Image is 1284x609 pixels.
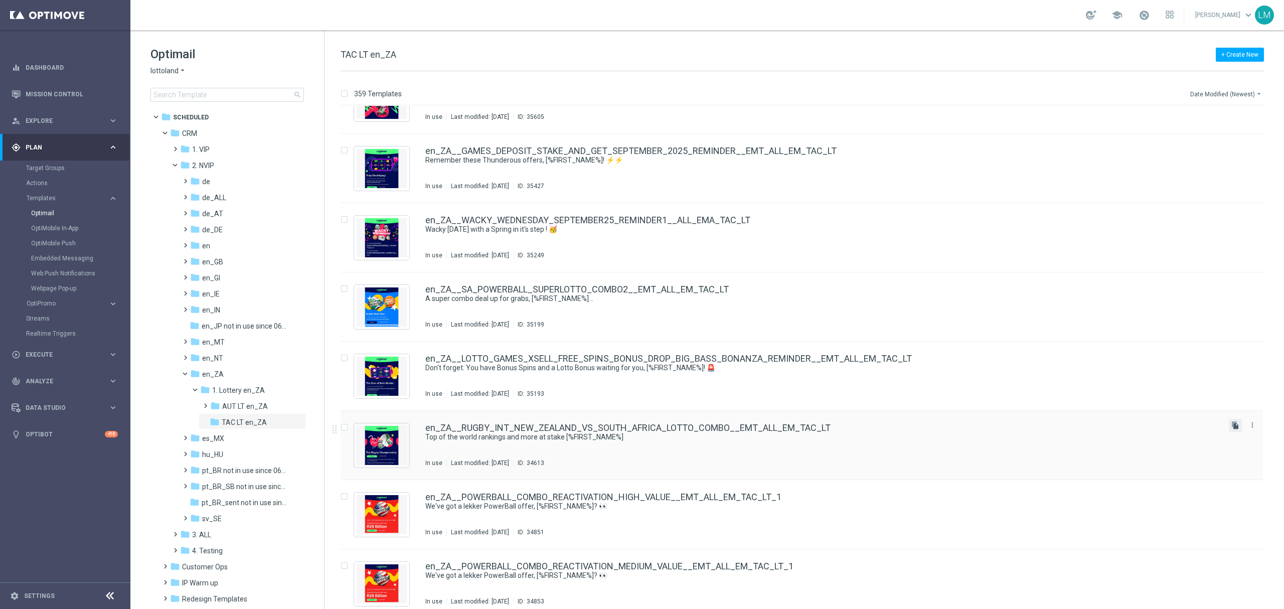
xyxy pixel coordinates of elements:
[31,206,129,221] div: Optimail
[12,143,21,152] i: gps_fixed
[425,502,1221,511] div: We've got a lekker PowerBall offer, [%FIRST_NAME%]? 👀
[31,236,129,251] div: OptiMobile Push
[425,285,729,294] a: en_ZA__SA_POWERBALL_SUPERLOTTO_COMBO2__EMT_ALL_EM_TAC_LT
[331,272,1282,342] div: Press SPACE to select this row.
[331,203,1282,272] div: Press SPACE to select this row.
[202,306,220,315] span: en_IN
[357,287,407,327] img: 35199.jpeg
[425,225,1198,234] a: Wacky [DATE] with a Spring in it's step ! 🥳
[26,299,118,308] button: OptiPromo keyboard_arrow_right
[331,411,1282,480] div: Press SPACE to select this row.
[357,149,407,188] img: 35427.jpeg
[11,64,118,72] button: equalizer Dashboard
[527,528,544,536] div: 34851
[202,193,226,202] span: de_ALL
[357,426,407,465] img: 34613.jpeg
[202,370,224,379] span: en_ZA
[527,459,544,467] div: 34613
[425,156,1198,165] a: Remember these Thunderous offers, [%FIRST_NAME%]! ⚡⚡
[341,49,396,60] span: TAC LT en_ZA
[425,432,1198,442] a: Top of the world rankings and more at stake [%FIRST_NAME%]
[447,390,513,398] div: Last modified: [DATE]
[26,164,104,172] a: Target Groups
[108,194,118,203] i: keyboard_arrow_right
[202,466,288,475] span: pt_BR not in use since 06/2025
[202,273,220,282] span: en_GI
[513,390,544,398] div: ID:
[12,403,108,412] div: Data Studio
[182,578,218,587] span: IP Warm up
[202,514,222,523] span: sv_SE
[425,251,442,259] div: In use
[26,194,118,202] button: Templates keyboard_arrow_right
[26,315,104,323] a: Streams
[190,321,200,331] i: folder
[31,269,104,277] a: Web Push Notifications
[26,161,129,176] div: Target Groups
[222,402,268,411] span: AUT LT en_ZA
[190,369,200,379] i: folder
[190,224,200,234] i: folder
[180,529,190,539] i: folder
[26,191,129,296] div: Templates
[11,143,118,151] button: gps_fixed Plan keyboard_arrow_right
[1243,10,1254,21] span: keyboard_arrow_down
[425,390,442,398] div: In use
[11,404,118,412] div: Data Studio keyboard_arrow_right
[190,208,200,218] i: folder
[26,144,108,150] span: Plan
[11,351,118,359] div: play_circle_outline Execute keyboard_arrow_right
[190,176,200,186] i: folder
[190,353,200,363] i: folder
[190,192,200,202] i: folder
[331,342,1282,411] div: Press SPACE to select this row.
[11,377,118,385] div: track_changes Analyze keyboard_arrow_right
[12,350,108,359] div: Execute
[425,156,1221,165] div: Remember these Thunderous offers, [%FIRST_NAME%]! ⚡⚡
[31,254,104,262] a: Embedded Messaging
[31,281,129,296] div: Webpage Pop-up
[425,459,442,467] div: In use
[425,432,1221,442] div: Top of the world rankings and more at stake [%FIRST_NAME%]
[425,363,1221,373] div: Don't forget: You have Bonus Spins and a Lotto Bonus waiting for you, [%FIRST_NAME%]! 🚨
[210,417,220,427] i: folder
[190,433,200,443] i: folder
[31,221,129,236] div: OptiMobile In-App
[150,46,304,62] h1: Optimail
[180,160,190,170] i: folder
[425,597,442,605] div: In use
[26,311,129,326] div: Streams
[190,272,200,282] i: folder
[447,459,513,467] div: Last modified: [DATE]
[513,113,544,121] div: ID:
[513,182,544,190] div: ID:
[202,434,224,443] span: es_MX
[27,195,108,201] div: Templates
[12,350,21,359] i: play_circle_outline
[202,482,288,491] span: pt_BR_SB not in use since 06/2025
[190,337,200,347] i: folder
[202,241,210,250] span: en
[425,571,1198,580] a: We've got a lekker PowerBall offer, [%FIRST_NAME%]? 👀
[1255,90,1263,98] i: arrow_drop_down
[26,54,118,81] a: Dashboard
[170,593,180,603] i: folder
[202,498,288,507] span: pt_BR_sent not in use since 06/2025
[108,376,118,386] i: keyboard_arrow_right
[425,182,442,190] div: In use
[11,430,118,438] button: lightbulb Optibot +10
[425,528,442,536] div: In use
[192,530,211,539] span: 3. ALL
[26,352,108,358] span: Execute
[190,465,200,475] i: folder
[31,239,104,247] a: OptiMobile Push
[425,354,912,363] a: en_ZA__LOTTO_GAMES_XSELL_FREE_SPINS_BONUS_DROP_BIG_BASS_BONANZA_REMINDER__EMT_ALL_EM_TAC_LT
[425,562,793,571] a: en_ZA__POWERBALL_COMBO_REACTIVATION_MEDIUM_VALUE__EMT_ALL_EM_TAC_LT_1
[12,116,21,125] i: person_search
[190,240,200,250] i: folder
[170,561,180,571] i: folder
[192,145,210,154] span: 1. VIP
[11,90,118,98] div: Mission Control
[182,562,228,571] span: Customer Ops
[425,502,1198,511] a: We've got a lekker PowerBall offer, [%FIRST_NAME%]? 👀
